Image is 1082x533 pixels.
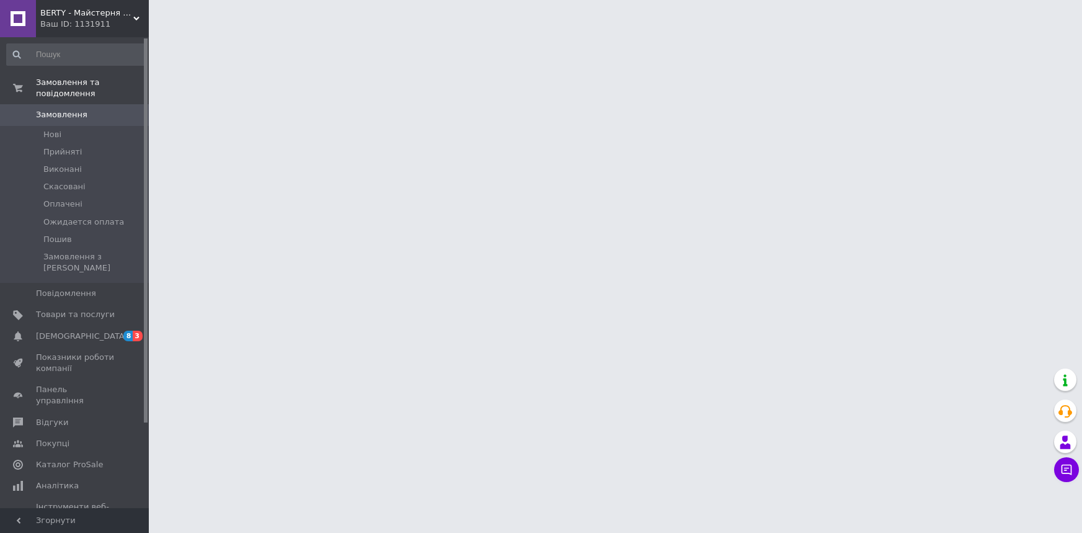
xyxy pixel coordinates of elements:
[43,199,82,210] span: Оплачені
[123,331,133,341] span: 8
[36,109,87,120] span: Замовлення
[43,181,86,192] span: Скасовані
[43,217,124,228] span: Ожидается оплата
[36,331,128,342] span: [DEMOGRAPHIC_DATA]
[36,309,115,320] span: Товари та послуги
[40,19,149,30] div: Ваш ID: 1131911
[1054,457,1079,482] button: Чат з покупцем
[36,417,68,428] span: Відгуки
[36,288,96,299] span: Повідомлення
[43,251,144,274] span: Замовлення з [PERSON_NAME]
[36,480,79,491] span: Аналітика
[36,77,149,99] span: Замовлення та повідомлення
[43,129,61,140] span: Нові
[36,352,115,374] span: Показники роботи компанії
[36,501,115,524] span: Інструменти веб-майстра та SEO
[36,438,69,449] span: Покупці
[36,384,115,406] span: Панель управління
[40,7,133,19] span: BERTY - Майстерня шкіряних виробів
[43,164,82,175] span: Виконані
[133,331,143,341] span: 3
[43,146,82,158] span: Прийняті
[36,459,103,470] span: Каталог ProSale
[6,43,146,66] input: Пошук
[43,234,72,245] span: Пошив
